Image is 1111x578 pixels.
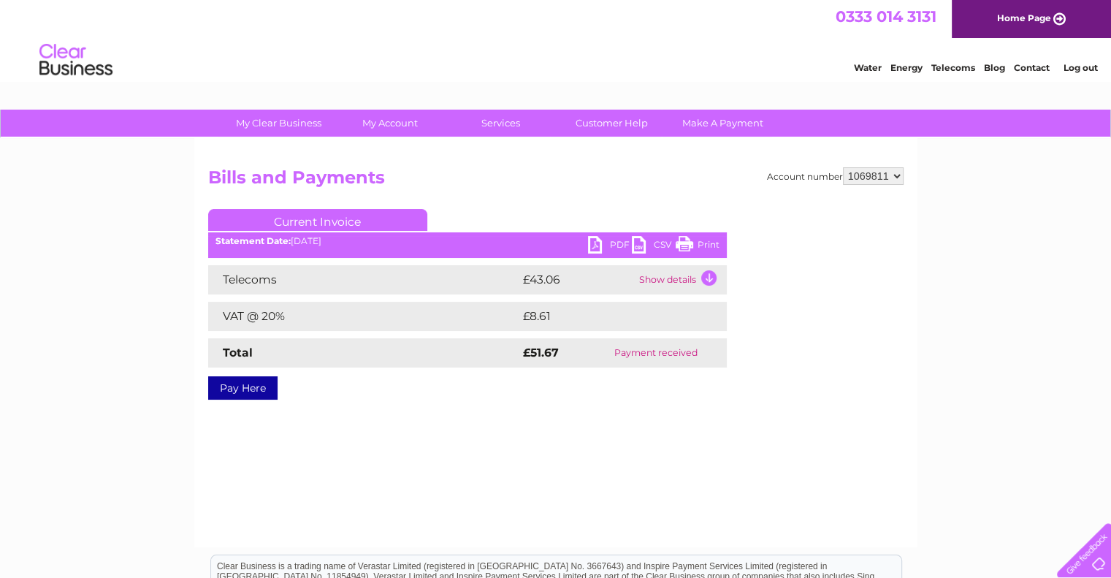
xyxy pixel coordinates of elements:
[208,236,727,246] div: [DATE]
[223,346,253,360] strong: Total
[836,7,936,26] a: 0333 014 3131
[218,110,339,137] a: My Clear Business
[208,209,427,231] a: Current Invoice
[890,62,923,73] a: Energy
[984,62,1005,73] a: Blog
[329,110,450,137] a: My Account
[39,38,113,83] img: logo.png
[519,302,691,331] td: £8.61
[632,236,676,257] a: CSV
[208,376,278,400] a: Pay Here
[211,8,901,71] div: Clear Business is a trading name of Verastar Limited (registered in [GEOGRAPHIC_DATA] No. 3667643...
[1014,62,1050,73] a: Contact
[931,62,975,73] a: Telecoms
[586,338,726,368] td: Payment received
[663,110,783,137] a: Make A Payment
[519,265,635,294] td: £43.06
[1063,62,1097,73] a: Log out
[208,302,519,331] td: VAT @ 20%
[215,235,291,246] b: Statement Date:
[676,236,719,257] a: Print
[588,236,632,257] a: PDF
[523,346,559,360] strong: £51.67
[440,110,561,137] a: Services
[854,62,882,73] a: Water
[551,110,672,137] a: Customer Help
[767,167,904,185] div: Account number
[208,265,519,294] td: Telecoms
[208,167,904,195] h2: Bills and Payments
[635,265,727,294] td: Show details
